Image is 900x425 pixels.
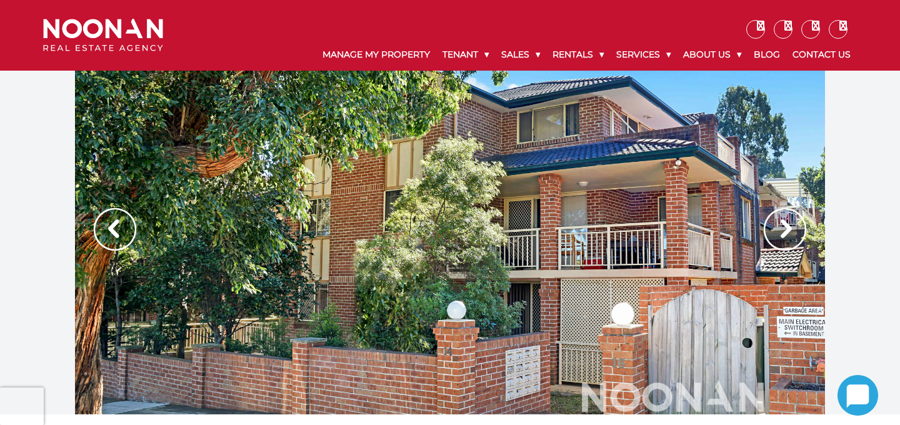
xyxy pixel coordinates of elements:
[610,39,677,71] a: Services
[495,39,546,71] a: Sales
[316,39,436,71] a: Manage My Property
[677,39,747,71] a: About Us
[764,208,806,251] img: Arrow slider
[546,39,610,71] a: Rentals
[786,39,857,71] a: Contact Us
[43,19,163,52] img: Noonan Real Estate Agency
[436,39,495,71] a: Tenant
[747,39,786,71] a: Blog
[94,208,136,251] img: Arrow slider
